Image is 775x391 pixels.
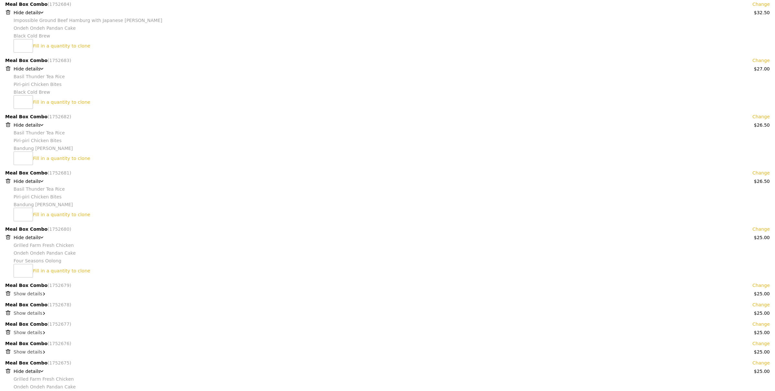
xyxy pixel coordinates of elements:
[14,137,770,144] div: Piri‑piri Chicken Bites
[752,360,770,366] a: Change
[754,310,770,316] div: $25.00
[5,1,770,7] div: Meal Box Combo
[14,376,770,382] div: Grilled Farm Fresh Chicken
[48,341,71,346] span: (1752676)
[48,2,71,7] span: (1752684)
[754,9,770,16] div: $32.50
[5,321,770,327] div: Meal Box Combo
[14,10,40,15] span: Hide details
[48,322,71,327] span: (1752677)
[48,283,71,288] span: (1752679)
[14,291,42,296] span: Show details
[14,33,770,39] div: Black Cold Brew
[14,384,770,390] div: Ondeh Ondeh Pandan Cake
[752,1,770,7] a: Change
[5,57,770,64] div: Meal Box Combo
[14,66,40,71] span: Hide details
[48,58,71,63] span: (1752683)
[14,179,40,184] span: Hide details
[5,282,770,289] div: Meal Box Combo
[14,201,770,208] div: Bandung [PERSON_NAME]
[754,291,770,297] div: $25.00
[48,227,71,232] span: (1752680)
[14,73,770,80] div: Basil Thunder Tea Rice
[14,250,770,256] div: Ondeh Ondeh Pandan Cake
[14,122,40,128] span: Hide details
[754,178,770,185] div: $26.50
[14,186,770,192] div: Basil Thunder Tea Rice
[14,349,42,354] span: Show details
[48,302,71,307] span: (1752678)
[33,43,90,48] a: Fill in a quantity to clone
[752,340,770,347] a: Change
[752,301,770,308] a: Change
[14,330,42,335] span: Show details
[754,368,770,375] div: $25.00
[48,114,71,119] span: (1752682)
[48,360,71,365] span: (1752675)
[754,234,770,241] div: $25.00
[33,100,90,105] a: Fill in a quantity to clone
[5,360,770,366] div: Meal Box Combo
[754,329,770,336] div: $25.00
[14,369,40,374] span: Hide details
[752,57,770,64] a: Change
[14,81,770,88] div: Piri‑piri Chicken Bites
[14,242,770,248] div: Grilled Farm Fresh Chicken
[33,268,90,273] a: Fill in a quantity to clone
[752,113,770,120] a: Change
[5,170,770,176] div: Meal Box Combo
[5,113,770,120] div: Meal Box Combo
[48,170,71,175] span: (1752681)
[14,17,770,24] div: Impossible Ground Beef Hamburg with Japanese [PERSON_NAME]
[14,89,770,95] div: Black Cold Brew
[754,122,770,128] div: $26.50
[14,258,770,264] div: Four Seasons Oolong
[752,282,770,289] a: Change
[14,311,42,316] span: Show details
[754,66,770,72] div: $27.00
[752,321,770,327] a: Change
[33,156,90,161] a: Fill in a quantity to clone
[5,301,770,308] div: Meal Box Combo
[5,340,770,347] div: Meal Box Combo
[14,130,770,136] div: Basil Thunder Tea Rice
[14,25,770,31] div: Ondeh Ondeh Pandan Cake
[14,145,770,152] div: Bandung [PERSON_NAME]
[33,212,90,217] a: Fill in a quantity to clone
[14,194,770,200] div: Piri‑piri Chicken Bites
[14,235,40,240] span: Hide details
[752,226,770,232] a: Change
[752,170,770,176] a: Change
[754,349,770,355] div: $25.00
[5,226,770,232] div: Meal Box Combo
